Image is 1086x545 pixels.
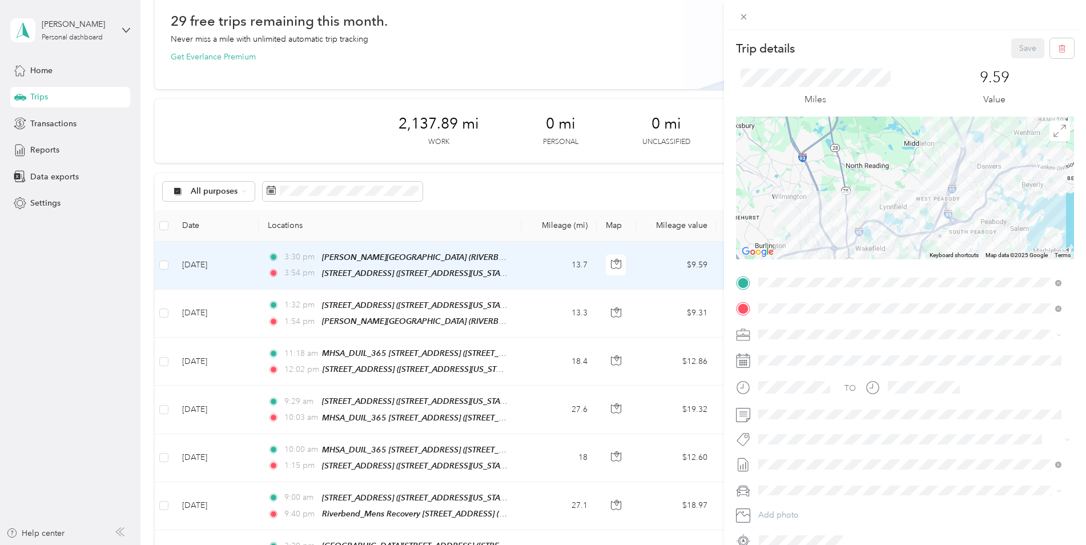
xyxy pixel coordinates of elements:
[983,93,1005,107] p: Value
[805,93,826,107] p: Miles
[1022,481,1086,545] iframe: Everlance-gr Chat Button Frame
[1055,252,1071,258] a: Terms (opens in new tab)
[754,507,1074,523] button: Add photo
[844,382,856,394] div: TO
[930,251,979,259] button: Keyboard shortcuts
[736,41,795,57] p: Trip details
[980,69,1009,87] p: 9.59
[739,245,777,259] a: Open this area in Google Maps (opens a new window)
[986,252,1048,258] span: Map data ©2025 Google
[739,245,777,259] img: Google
